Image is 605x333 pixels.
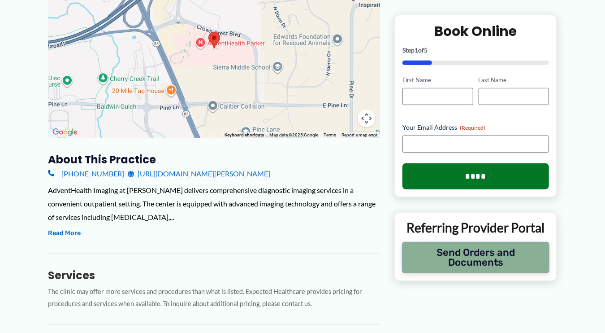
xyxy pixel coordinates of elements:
[424,46,428,54] span: 5
[48,184,380,223] div: AdventHealth Imaging at [PERSON_NAME] delivers comprehensive diagnostic imaging services in a con...
[402,219,549,236] p: Referring Provider Portal
[128,167,270,180] a: [URL][DOMAIN_NAME][PERSON_NAME]
[50,127,80,138] img: Google
[402,22,549,40] h2: Book Online
[460,124,485,131] span: (Required)
[48,153,380,166] h3: About this practice
[358,110,376,127] button: Map camera controls
[324,132,336,137] a: Terms (opens in new tab)
[415,46,418,54] span: 1
[341,132,377,137] a: Report a map error
[269,132,318,137] span: Map data ©2025 Google
[225,132,264,138] button: Keyboard shortcuts
[402,123,549,132] label: Your Email Address
[402,76,473,84] label: First Name
[402,47,549,53] p: Step of
[50,127,80,138] a: Open this area in Google Maps (opens a new window)
[48,167,124,180] a: [PHONE_NUMBER]
[48,286,380,310] p: The clinic may offer more services and procedures than what is listed. Expected Healthcare provid...
[48,268,380,282] h3: Services
[48,228,81,239] button: Read More
[479,76,549,84] label: Last Name
[402,242,549,273] button: Send Orders and Documents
